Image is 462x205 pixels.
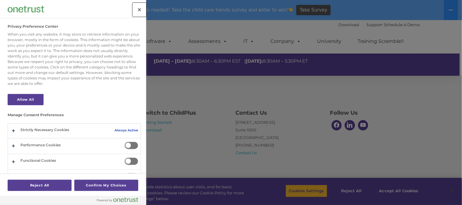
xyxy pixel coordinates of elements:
[97,197,143,205] a: Powered by OneTrust Opens in a new Tab
[8,94,44,105] button: Allow All
[133,3,146,16] button: Close
[8,6,44,12] img: Company Logo
[8,180,72,191] button: Reject All
[74,180,138,191] button: Confirm My Choices
[8,32,141,86] div: When you visit any website, it may store or retrieve information on your browser, mostly in the f...
[97,197,138,202] img: Powered by OneTrust Opens in a new Tab
[8,3,44,15] div: Company Logo
[8,24,58,29] h2: Privacy Preference Center
[8,113,141,120] h3: Manage Consent Preferences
